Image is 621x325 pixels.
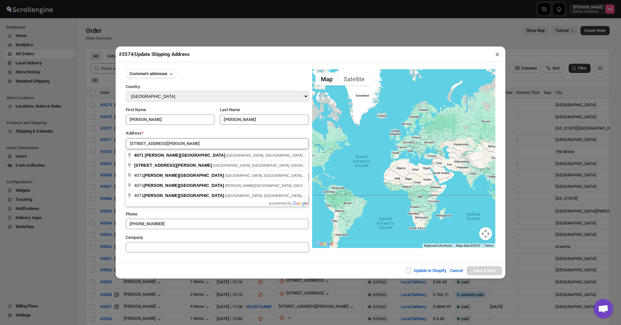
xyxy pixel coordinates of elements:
[338,72,370,85] button: Show satellite imagery
[134,183,225,188] span: 4071
[456,244,480,247] span: Map data ©2025
[314,240,335,248] img: Google
[144,183,224,188] span: [PERSON_NAME][GEOGRAPHIC_DATA]
[225,174,341,177] span: [GEOGRAPHIC_DATA], [GEOGRAPHIC_DATA], [GEOGRAPHIC_DATA]
[126,235,143,240] span: Company
[401,264,450,277] button: Update in Shopify
[134,173,225,178] span: 4071
[493,50,502,59] button: ×
[144,173,224,178] span: [PERSON_NAME][GEOGRAPHIC_DATA]
[126,138,309,149] input: Enter a address
[225,184,331,188] span: [PERSON_NAME][GEOGRAPHIC_DATA], [GEOGRAPHIC_DATA]
[145,153,225,158] span: [PERSON_NAME][GEOGRAPHIC_DATA]
[126,107,146,112] span: First Name
[126,69,176,78] button: Customer's addresses
[226,153,342,157] span: [GEOGRAPHIC_DATA], [GEOGRAPHIC_DATA], [GEOGRAPHIC_DATA]
[134,163,212,168] span: [STREET_ADDRESS][PERSON_NAME]
[126,84,309,91] div: Country
[225,194,341,198] span: [GEOGRAPHIC_DATA], [GEOGRAPHIC_DATA], [GEOGRAPHIC_DATA]
[144,193,224,198] span: [PERSON_NAME][GEOGRAPHIC_DATA]
[479,227,492,240] button: Map camera controls
[119,51,190,57] span: #3574 | Update Shipping Address
[134,153,144,158] span: 4071
[126,212,137,216] span: Phone
[130,71,167,76] span: Customer's addresses
[134,193,225,198] span: 4071
[213,163,329,167] span: [GEOGRAPHIC_DATA], [GEOGRAPHIC_DATA], [GEOGRAPHIC_DATA]
[484,244,493,247] a: Terms (opens in new tab)
[126,130,309,136] div: Address
[446,264,467,277] button: Cancel
[314,240,335,248] a: Open this area in Google Maps (opens a new window)
[414,268,446,273] span: Update in Shopify
[594,299,613,318] div: Open chat
[220,107,240,112] span: Last Name
[424,243,452,248] button: Keyboard shortcuts
[315,72,338,85] button: Show street map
